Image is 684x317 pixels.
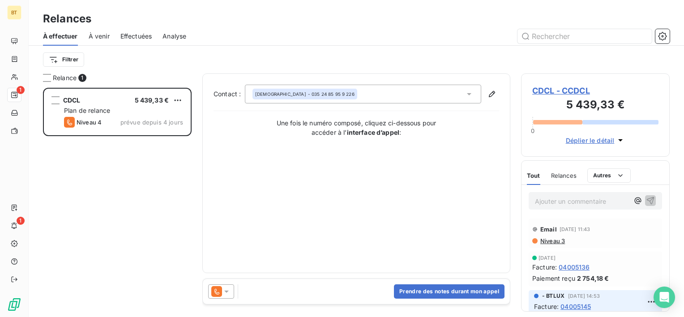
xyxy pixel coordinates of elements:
[7,5,21,20] div: BT
[531,127,534,134] span: 0
[7,297,21,312] img: Logo LeanPay
[43,11,91,27] h3: Relances
[587,168,631,183] button: Autres
[566,136,615,145] span: Déplier le détail
[517,29,652,43] input: Rechercher
[539,237,565,244] span: Niveau 3
[527,172,540,179] span: Tout
[78,74,86,82] span: 1
[532,85,658,97] span: CDCL - CCDCL
[120,32,152,41] span: Effectuées
[120,119,183,126] span: prévue depuis 4 jours
[17,86,25,94] span: 1
[394,284,504,299] button: Prendre des notes durant mon appel
[559,262,590,272] span: 04005136
[532,262,557,272] span: Facture :
[214,90,245,99] label: Contact :
[43,88,192,317] div: grid
[77,119,102,126] span: Niveau 4
[89,32,110,41] span: À venir
[560,227,590,232] span: [DATE] 11:43
[532,97,658,115] h3: 5 439,33 €
[540,226,557,233] span: Email
[539,255,556,261] span: [DATE]
[64,107,110,114] span: Plan de relance
[560,302,591,311] span: 04005145
[63,96,81,104] span: CDCL
[532,274,575,283] span: Paiement reçu
[568,293,600,299] span: [DATE] 14:53
[255,91,355,97] div: - 035 24 85 95 9 226
[577,274,609,283] span: 2 754,18 €
[255,91,306,97] span: [DEMOGRAPHIC_DATA]
[542,292,564,300] span: - BTLUX
[135,96,169,104] span: 5 439,33 €
[347,129,400,136] strong: interface d’appel
[654,287,675,308] div: Open Intercom Messenger
[534,302,559,311] span: Facture :
[53,73,77,82] span: Relance
[162,32,186,41] span: Analyse
[551,172,577,179] span: Relances
[43,52,84,67] button: Filtrer
[267,118,446,137] p: Une fois le numéro composé, cliquez ci-dessous pour accéder à l’ :
[563,135,628,146] button: Déplier le détail
[43,32,78,41] span: À effectuer
[17,217,25,225] span: 1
